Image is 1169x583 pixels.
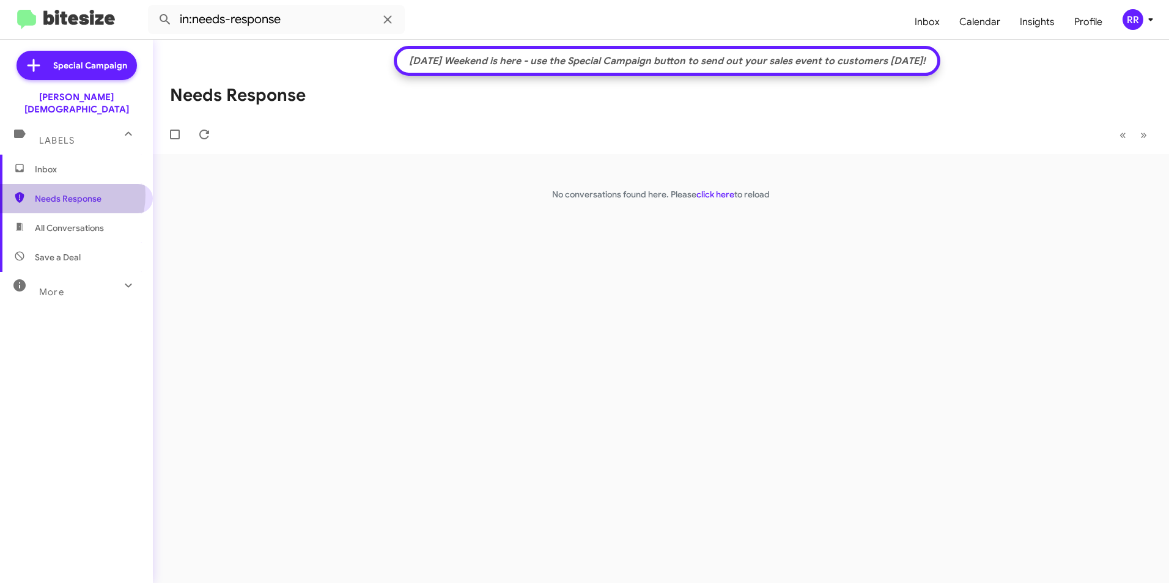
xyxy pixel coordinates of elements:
[1112,9,1156,30] button: RR
[35,163,139,175] span: Inbox
[35,222,104,234] span: All Conversations
[153,188,1169,200] p: No conversations found here. Please to reload
[17,51,137,80] a: Special Campaign
[39,287,64,298] span: More
[950,4,1010,40] a: Calendar
[1113,122,1154,147] nav: Page navigation example
[35,193,139,205] span: Needs Response
[35,251,81,263] span: Save a Deal
[1140,127,1147,142] span: »
[1064,4,1112,40] a: Profile
[696,189,734,200] a: click here
[1123,9,1143,30] div: RR
[148,5,405,34] input: Search
[1119,127,1126,142] span: «
[39,135,75,146] span: Labels
[1133,122,1154,147] button: Next
[403,55,932,67] div: [DATE] Weekend is here - use the Special Campaign button to send out your sales event to customer...
[1112,122,1134,147] button: Previous
[170,86,306,105] h1: Needs Response
[53,59,127,71] span: Special Campaign
[905,4,950,40] a: Inbox
[1010,4,1064,40] a: Insights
